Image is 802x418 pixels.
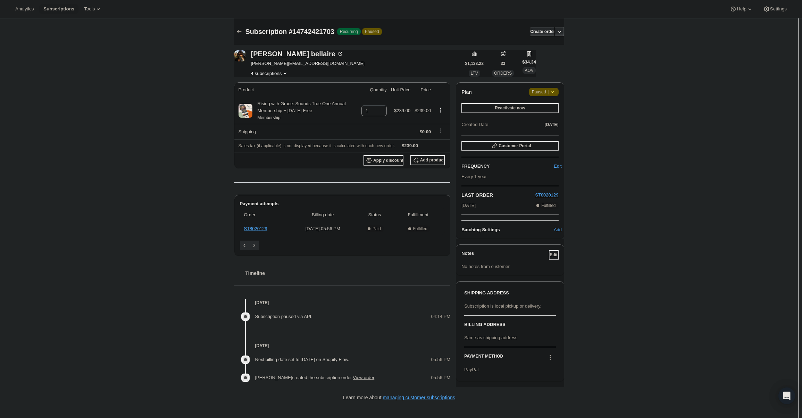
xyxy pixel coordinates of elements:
span: Add [554,226,562,233]
span: Paused [365,29,379,34]
span: [PERSON_NAME][EMAIL_ADDRESS][DOMAIN_NAME] [251,60,365,67]
span: Subscription is local pickup or delivery. [464,303,541,309]
a: managing customer subscriptions [383,395,455,400]
span: Settings [770,6,787,12]
button: Add [553,224,563,235]
span: Paused [532,89,556,95]
span: 33 [501,61,505,66]
span: $239.00 [402,143,418,148]
span: Fulfillment [395,211,441,218]
span: No notes from customer [461,264,510,269]
span: Fulfilled [541,203,555,208]
nav: Pagination [240,241,445,250]
h3: BILLING ADDRESS [464,321,555,328]
span: Edit [550,252,558,258]
th: Order [240,207,290,223]
span: $34.34 [522,59,536,66]
span: LTV [471,71,478,76]
h2: Timeline [245,270,451,277]
th: Price [412,82,433,98]
h6: Batching Settings [461,226,557,233]
span: 05:56 PM [431,374,451,381]
button: Create order [530,27,555,36]
div: Rising with Grace: Sounds True One Annual Membership + [DATE] Free [252,100,357,121]
th: Shipping [234,124,359,139]
span: Subscriptions [43,6,74,12]
span: $1,133.22 [465,61,484,66]
span: | [548,89,549,95]
span: AOV [525,68,533,73]
p: Learn more about [343,394,455,401]
a: View order [353,375,374,380]
span: Recurring [340,29,358,34]
button: Subscriptions [39,4,78,14]
small: Membership [258,115,281,120]
button: Edit [553,161,563,172]
button: Apply discount [364,155,403,166]
span: Reactivate now [495,105,525,111]
div: [PERSON_NAME] bellaire [251,50,344,57]
span: $0.00 [420,129,431,134]
span: [DATE] [461,202,476,209]
span: Tools [84,6,95,12]
span: Customer Portal [499,143,531,149]
button: Tools [80,4,106,14]
span: Subscription paused via API. [255,314,313,319]
span: Apply discount [373,158,403,163]
button: Subscriptions [234,27,244,36]
h2: Plan [461,89,472,95]
span: Add product [420,157,445,163]
button: Edit [549,250,559,260]
th: Product [234,82,359,98]
button: ST8020129 [535,192,558,199]
span: 05:56 PM [431,356,451,363]
span: [PERSON_NAME] created the subscription order. [255,375,375,380]
h2: LAST ORDER [461,192,535,199]
h2: Payment attempts [240,200,445,207]
h3: Notes [461,250,549,260]
button: 33 [498,59,508,68]
span: Help [737,6,746,12]
button: Settings [759,4,791,14]
span: ORDERS [494,71,512,76]
button: Product actions [251,70,289,77]
span: [DATE] [545,122,559,127]
span: PayPal [464,367,478,372]
button: Help [726,4,757,14]
th: Unit Price [389,82,412,98]
h4: [DATE] [234,342,451,349]
button: Shipping actions [435,127,446,135]
h3: PAYMENT METHOD [464,353,503,363]
button: $1,133.22 [465,59,484,68]
span: Status [358,211,391,218]
h4: [DATE] [234,299,451,306]
a: ST8020129 [535,192,558,198]
a: ST8020129 [244,226,267,231]
span: [DATE] · 05:56 PM [292,225,354,232]
span: $239.00 [394,108,410,113]
th: Quantity [359,82,389,98]
span: alison bellaire [234,50,245,61]
span: Fulfilled [413,226,427,232]
button: Reactivate now [461,103,558,113]
div: Open Intercom Messenger [778,387,795,404]
span: Subscription #14742421703 [245,28,334,35]
button: [DATE] [545,120,559,129]
span: Paid [373,226,381,232]
h2: FREQUENCY [461,163,557,170]
span: Next billing date set to [DATE] on Shopify Flow. [255,357,349,362]
img: product img [239,104,252,118]
button: Product actions [435,106,446,114]
span: Created Date [461,121,488,128]
span: $239.00 [415,108,431,113]
span: Every 1 year [461,174,487,179]
span: 04:14 PM [431,313,451,320]
h3: SHIPPING ADDRESS [464,290,555,296]
span: Create order [530,29,555,34]
button: Add product [410,155,445,165]
span: Analytics [15,6,34,12]
span: Sales tax (if applicable) is not displayed because it is calculated with each new order. [239,143,395,148]
span: Same as shipping address [464,335,517,340]
button: Customer Portal [461,141,558,151]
